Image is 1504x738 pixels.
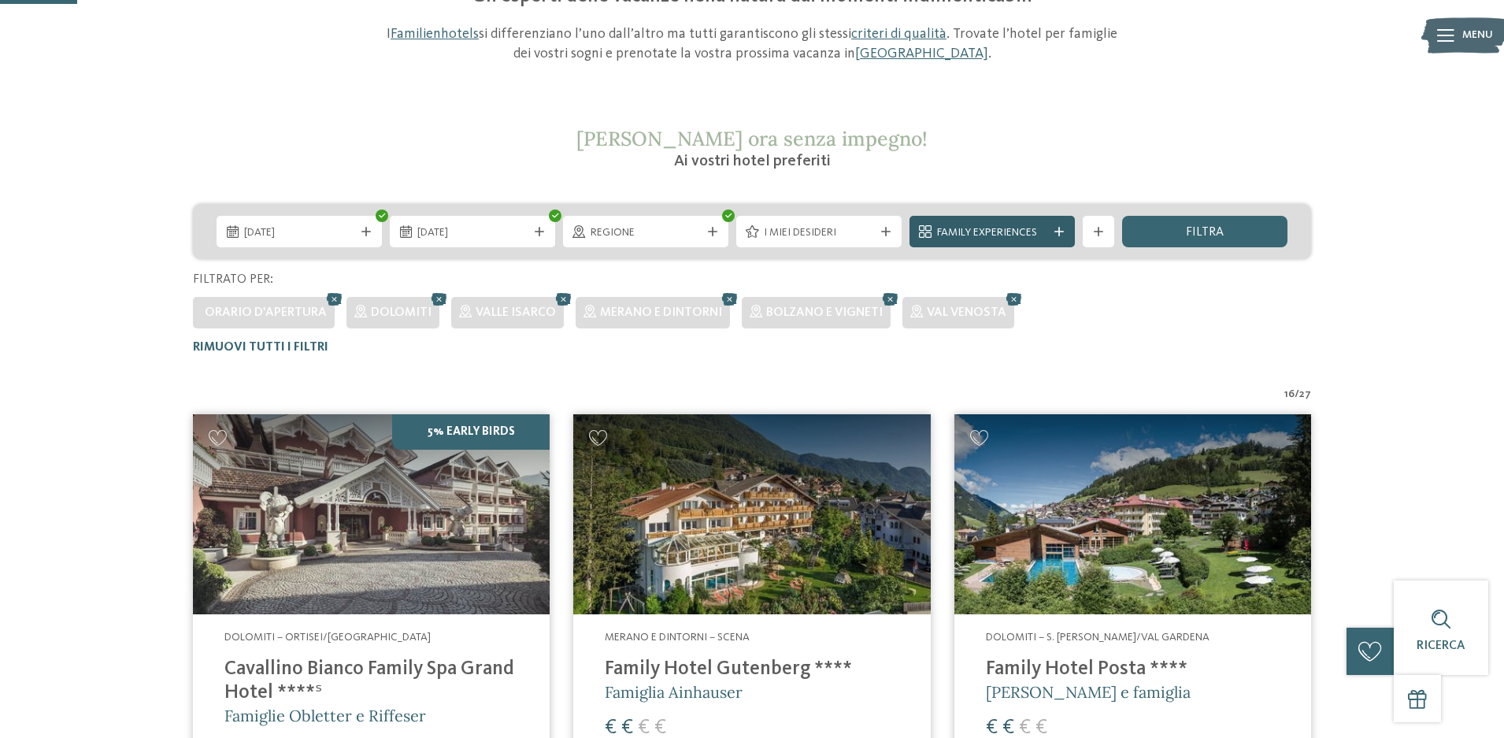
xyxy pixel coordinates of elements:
span: I miei desideri [764,225,874,241]
span: [DATE] [417,225,528,241]
span: Ai vostri hotel preferiti [674,154,831,169]
span: 27 [1299,387,1311,402]
span: € [1035,718,1047,738]
span: € [986,718,998,738]
span: Orario d'apertura [205,306,327,319]
span: Ricerca [1417,640,1465,652]
a: Familienhotels [391,27,479,41]
span: € [605,718,617,738]
span: / [1295,387,1299,402]
span: Famiglie Obletter e Riffeser [224,706,426,725]
span: € [621,718,633,738]
span: € [1019,718,1031,738]
a: [GEOGRAPHIC_DATA] [855,46,988,61]
span: [DATE] [244,225,354,241]
span: Valle Isarco [476,306,556,319]
img: Family Spa Grand Hotel Cavallino Bianco ****ˢ [193,414,550,615]
span: Dolomiti – Ortisei/[GEOGRAPHIC_DATA] [224,632,431,643]
span: Family Experiences [937,225,1047,241]
span: Filtrato per: [193,273,273,286]
span: Rimuovi tutti i filtri [193,341,328,354]
span: Famiglia Ainhauser [605,682,743,702]
span: € [638,718,650,738]
h4: Family Hotel Gutenberg **** [605,658,898,681]
span: Regione [591,225,701,241]
span: Bolzano e vigneti [766,306,883,319]
p: I si differenziano l’uno dall’altro ma tutti garantiscono gli stessi . Trovate l’hotel per famigl... [378,24,1126,64]
span: Merano e dintorni [600,306,722,319]
span: Merano e dintorni – Scena [605,632,750,643]
img: Family Hotel Gutenberg **** [573,414,930,615]
span: 16 [1284,387,1295,402]
h4: Cavallino Bianco Family Spa Grand Hotel ****ˢ [224,658,518,705]
span: Dolomiti – S. [PERSON_NAME]/Val Gardena [986,632,1209,643]
img: Cercate un hotel per famiglie? Qui troverete solo i migliori! [954,414,1311,615]
span: € [1002,718,1014,738]
span: Dolomiti [371,306,432,319]
span: filtra [1186,226,1224,239]
span: [PERSON_NAME] ora senza impegno! [576,126,928,151]
span: € [654,718,666,738]
span: Val Venosta [927,306,1006,319]
span: [PERSON_NAME] e famiglia [986,682,1191,702]
h4: Family Hotel Posta **** [986,658,1280,681]
a: criteri di qualità [851,27,946,41]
